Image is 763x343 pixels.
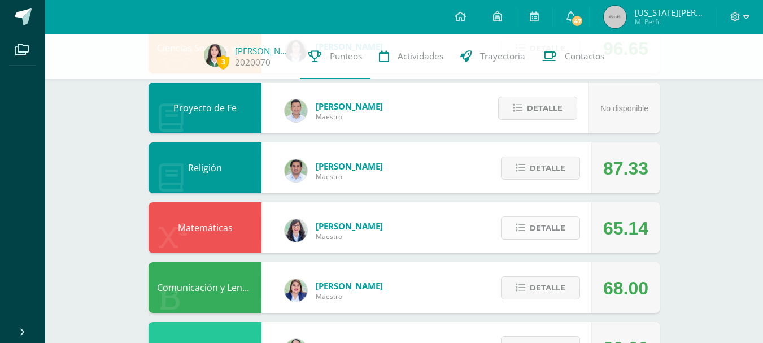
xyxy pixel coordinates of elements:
span: 3 [217,55,229,69]
div: Comunicación y Lenguaje Idioma Español [149,262,261,313]
span: Maestro [316,172,383,181]
div: Proyecto de Fe [149,83,261,133]
img: 45x45 [604,6,626,28]
span: Maestro [316,232,383,241]
span: 47 [571,15,583,27]
a: Actividades [370,34,452,79]
span: [PERSON_NAME] [316,160,383,172]
img: ee0c6a826cc61cb4338c68ca2b639c54.png [204,44,226,67]
a: 2020070 [235,57,271,68]
span: Maestro [316,112,383,121]
img: 01c6c64f30021d4204c203f22eb207bb.png [285,219,307,242]
span: Maestro [316,292,383,301]
a: [PERSON_NAME] [235,45,291,57]
button: Detalle [501,276,580,299]
button: Detalle [501,216,580,240]
span: [PERSON_NAME] [316,280,383,292]
button: Detalle [501,157,580,180]
span: Actividades [398,50,443,62]
div: Matemáticas [149,202,261,253]
span: [PERSON_NAME] [316,101,383,112]
span: Detalle [530,218,565,238]
div: 87.33 [603,143,648,194]
span: Punteos [330,50,362,62]
img: 585d333ccf69bb1c6e5868c8cef08dba.png [285,99,307,122]
a: Punteos [300,34,370,79]
img: f767cae2d037801592f2ba1a5db71a2a.png [285,159,307,182]
span: Detalle [530,277,565,298]
div: Religión [149,142,261,193]
div: 68.00 [603,263,648,314]
span: Trayectoria [480,50,525,62]
span: Mi Perfil [635,17,703,27]
span: Contactos [565,50,604,62]
div: 65.14 [603,203,648,254]
button: Detalle [498,97,577,120]
span: No disponible [600,104,648,113]
a: Contactos [534,34,613,79]
span: Detalle [530,158,565,179]
span: [US_STATE][PERSON_NAME] [635,7,703,18]
a: Trayectoria [452,34,534,79]
span: [PERSON_NAME] [316,220,383,232]
img: 97caf0f34450839a27c93473503a1ec1.png [285,279,307,302]
span: Detalle [527,98,563,119]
